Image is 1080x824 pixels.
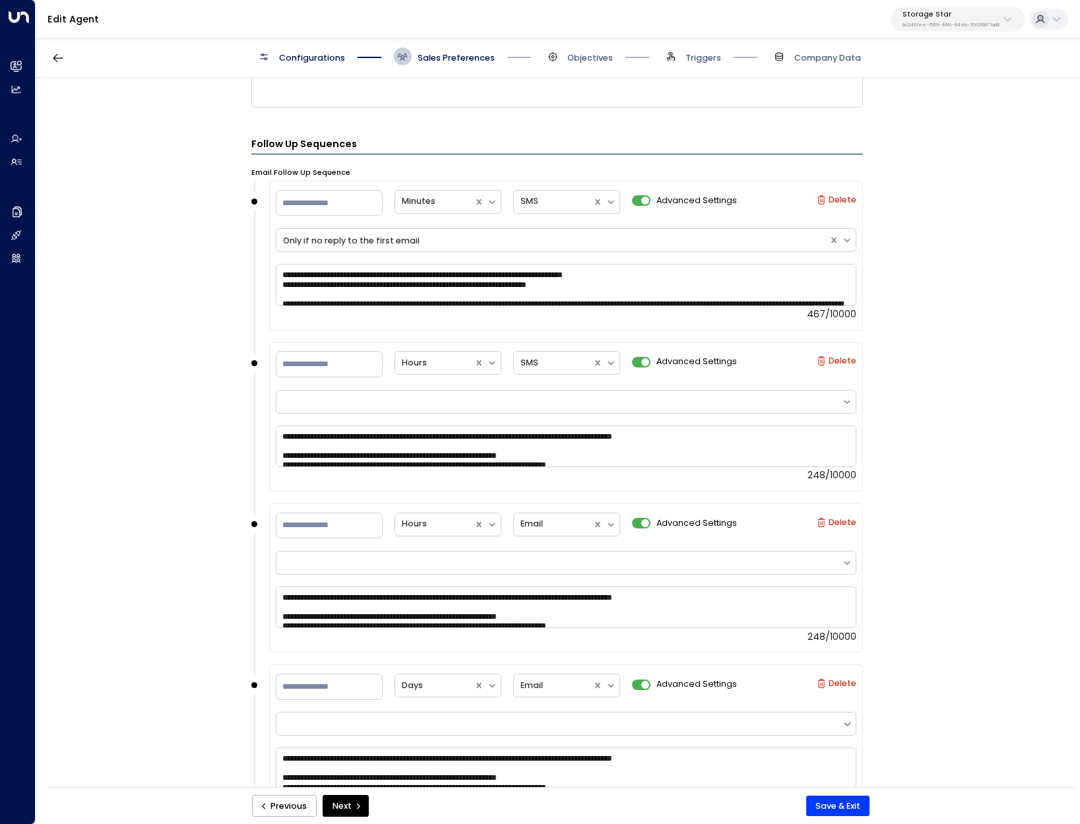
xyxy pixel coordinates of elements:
label: Delete [817,195,857,205]
span: Sales Preferences [418,52,495,64]
span: Advanced Settings [656,356,737,368]
label: Email Follow Up Sequence [251,168,350,178]
div: 248/10000 [276,470,856,481]
h3: Follow Up Sequences [251,137,863,154]
span: Company Data [794,52,861,64]
span: Configurations [279,52,345,64]
span: Objectives [567,52,613,64]
button: Next [323,795,369,817]
a: Edit Agent [48,13,99,26]
label: Delete [817,679,857,688]
span: Advanced Settings [656,195,737,207]
span: Advanced Settings [656,517,737,530]
p: bc340fee-f559-48fc-84eb-70f3f6817ad8 [903,22,1000,28]
button: Storage Starbc340fee-f559-48fc-84eb-70f3f6817ad8 [891,7,1025,32]
button: Save & Exit [806,796,870,817]
span: Triggers [685,52,721,64]
div: 248/10000 [276,631,856,643]
span: Advanced Settings [656,678,737,691]
p: Storage Star [903,11,1000,18]
label: Delete [817,356,857,365]
button: Previous [252,795,317,817]
label: Delete [817,518,857,527]
div: 467/10000 [276,309,856,320]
